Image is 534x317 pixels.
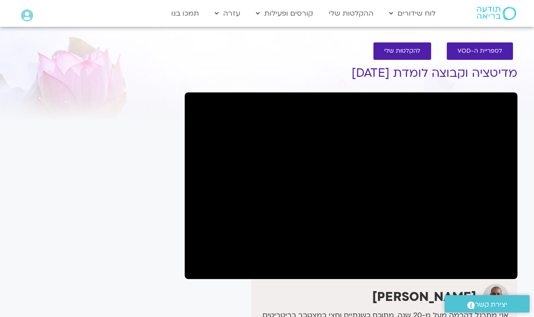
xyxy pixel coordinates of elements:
[475,299,507,311] span: יצירת קשר
[185,92,517,279] iframe: מדיטציה וקבוצה לומדת עם דקל קנטי - 15.8.25
[384,48,420,54] span: להקלטות שלי
[458,48,502,54] span: לספריית ה-VOD
[372,288,476,305] strong: [PERSON_NAME]
[185,67,517,80] h1: מדיטציה וקבוצה לומדת [DATE]
[445,295,530,313] a: יצירת קשר
[447,42,513,60] a: לספריית ה-VOD
[251,5,318,22] a: קורסים ופעילות
[385,5,440,22] a: לוח שידורים
[483,284,509,309] img: דקל קנטי
[167,5,203,22] a: תמכו בנו
[210,5,245,22] a: עזרה
[373,42,431,60] a: להקלטות שלי
[324,5,378,22] a: ההקלטות שלי
[477,7,516,20] img: תודעה בריאה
